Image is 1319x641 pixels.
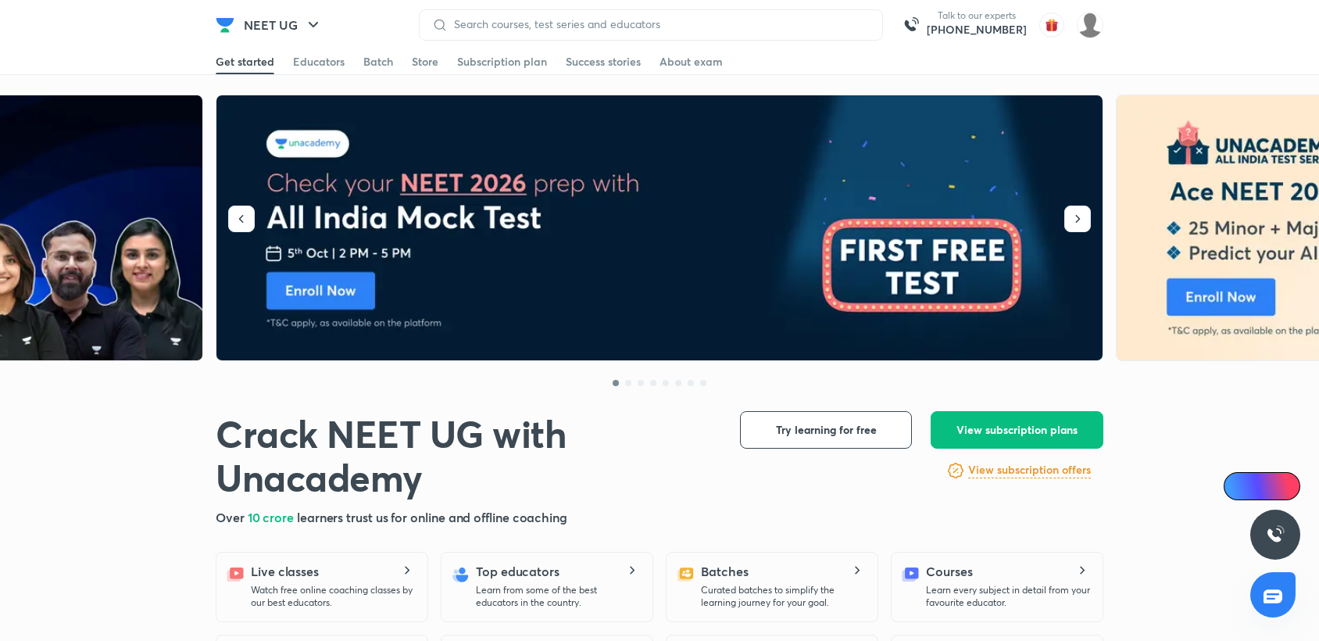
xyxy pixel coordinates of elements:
[363,49,393,74] a: Batch
[740,411,912,449] button: Try learning for free
[216,54,274,70] div: Get started
[1039,13,1064,38] img: avatar
[234,9,332,41] button: NEET UG
[448,18,870,30] input: Search courses, test series and educators
[701,584,865,609] p: Curated batches to simplify the learning journey for your goal.
[1233,480,1246,492] img: Icon
[216,509,248,525] span: Over
[1077,12,1103,38] img: Payal
[293,49,345,74] a: Educators
[968,461,1091,480] a: View subscription offers
[927,9,1027,22] p: Talk to our experts
[248,509,297,525] span: 10 crore
[566,54,641,70] div: Success stories
[216,49,274,74] a: Get started
[363,54,393,70] div: Batch
[927,22,1027,38] a: [PHONE_NUMBER]
[1224,472,1300,500] a: Ai Doubts
[457,49,547,74] a: Subscription plan
[251,562,319,581] h5: Live classes
[297,509,567,525] span: learners trust us for online and offline coaching
[926,562,972,581] h5: Courses
[956,422,1078,438] span: View subscription plans
[251,584,415,609] p: Watch free online coaching classes by our best educators.
[659,49,723,74] a: About exam
[895,9,927,41] img: call-us
[216,411,715,499] h1: Crack NEET UG with Unacademy
[476,562,559,581] h5: Top educators
[476,584,640,609] p: Learn from some of the best educators in the country.
[701,562,748,581] h5: Batches
[216,16,234,34] img: Company Logo
[1249,480,1291,492] span: Ai Doubts
[926,584,1090,609] p: Learn every subject in detail from your favourite educator.
[457,54,547,70] div: Subscription plan
[659,54,723,70] div: About exam
[776,422,877,438] span: Try learning for free
[931,411,1103,449] button: View subscription plans
[412,54,438,70] div: Store
[968,462,1091,478] h6: View subscription offers
[566,49,641,74] a: Success stories
[412,49,438,74] a: Store
[1266,525,1285,544] img: ttu
[293,54,345,70] div: Educators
